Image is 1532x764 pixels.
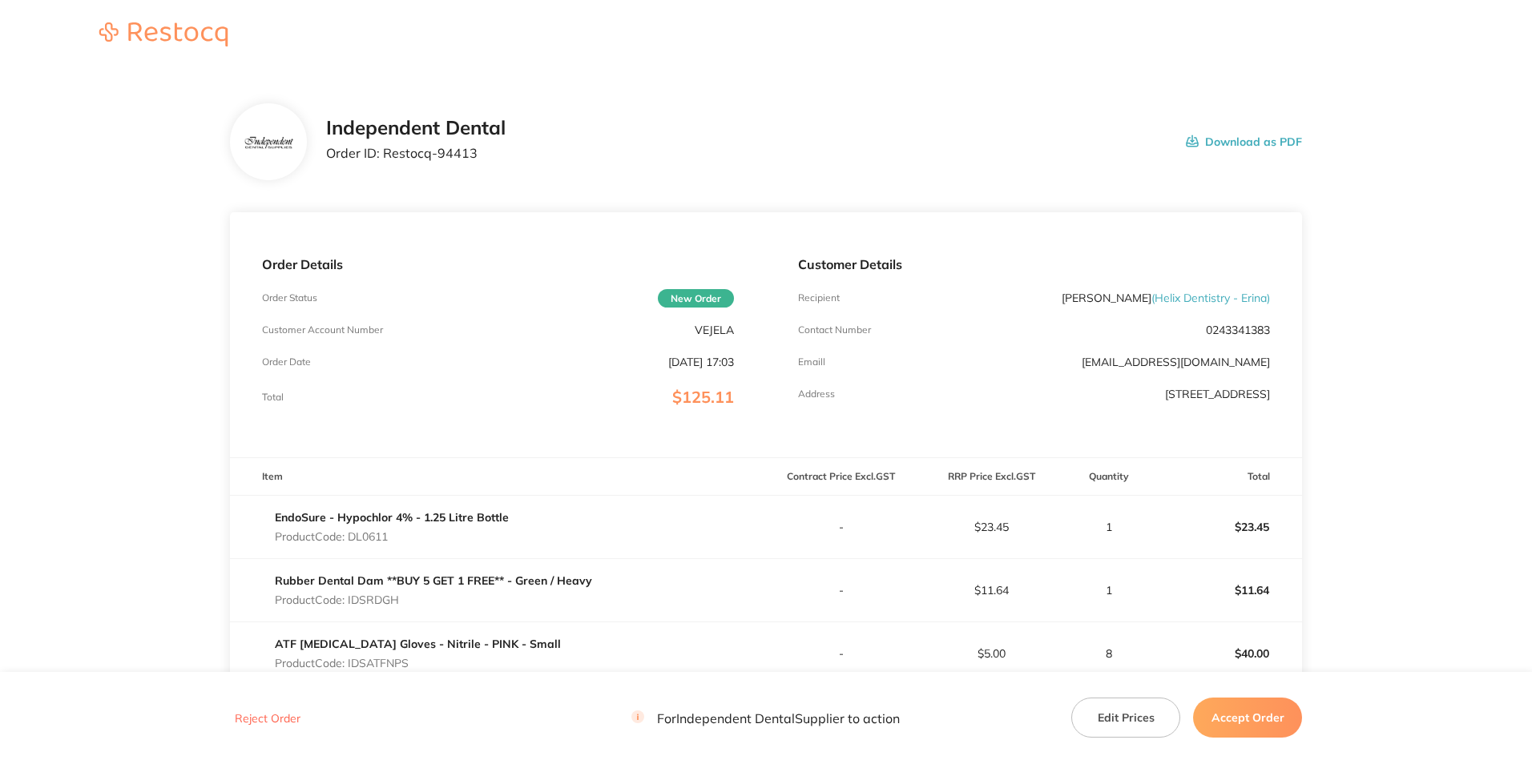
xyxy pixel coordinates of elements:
p: Product Code: DL0611 [275,530,509,543]
p: 1 [1067,521,1151,533]
p: Customer Details [798,257,1270,271]
p: Address [798,388,835,400]
th: Contract Price Excl. GST [766,458,916,496]
p: $11.64 [917,584,1065,597]
span: New Order [658,289,734,308]
button: Download as PDF [1186,117,1302,167]
p: Order Status [262,292,317,304]
a: [EMAIL_ADDRESS][DOMAIN_NAME] [1082,355,1270,369]
p: Product Code: IDSRDGH [275,593,592,606]
p: Order Details [262,257,734,271]
p: Customer Account Number [262,324,383,336]
p: Contact Number [798,324,871,336]
p: $40.00 [1153,634,1301,673]
img: Restocq logo [83,22,244,46]
p: $5.00 [917,647,1065,660]
p: - [767,521,915,533]
a: ATF [MEDICAL_DATA] Gloves - Nitrile - PINK - Small [275,637,561,651]
th: Quantity [1066,458,1152,496]
p: $23.45 [917,521,1065,533]
p: 8 [1067,647,1151,660]
p: For Independent Dental Supplier to action [631,710,900,726]
a: Rubber Dental Dam **BUY 5 GET 1 FREE** - Green / Heavy [275,573,592,588]
p: Emaill [798,356,825,368]
th: RRP Price Excl. GST [916,458,1066,496]
h2: Independent Dental [326,117,506,139]
p: [DATE] 17:03 [668,356,734,368]
span: $125.11 [672,387,734,407]
p: [PERSON_NAME] [1062,292,1270,304]
th: Total [1152,458,1302,496]
a: Restocq logo [83,22,244,49]
p: - [767,584,915,597]
button: Accept Order [1193,698,1302,738]
p: Product Code: IDSATFNPS [275,657,561,670]
th: Item [230,458,766,496]
button: Reject Order [230,711,305,726]
p: Total [262,392,284,403]
p: $11.64 [1153,571,1301,609]
p: VEJELA [695,324,734,336]
img: bzV5Y2k1dA [242,135,294,151]
p: 1 [1067,584,1151,597]
p: Order Date [262,356,311,368]
p: $23.45 [1153,508,1301,546]
a: EndoSure - Hypochlor 4% - 1.25 Litre Bottle [275,510,509,525]
span: ( Helix Dentistry - Erina ) [1151,291,1270,305]
button: Edit Prices [1071,698,1180,738]
p: [STREET_ADDRESS] [1165,388,1270,400]
p: Recipient [798,292,840,304]
p: - [767,647,915,660]
p: 0243341383 [1206,324,1270,336]
p: Order ID: Restocq- 94413 [326,146,506,160]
